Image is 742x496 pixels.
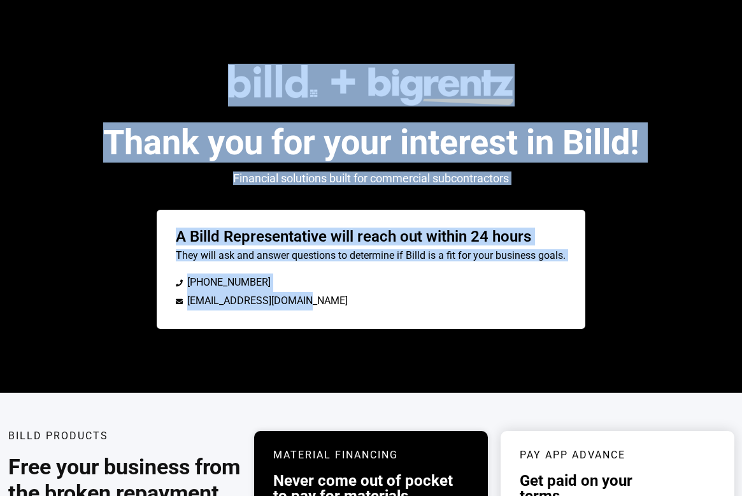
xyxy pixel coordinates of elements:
[520,450,715,460] h3: pay app advance
[184,274,271,292] span: [PHONE_NUMBER]
[8,431,242,441] h3: Billd Products
[273,450,469,460] h3: Material Financing
[184,292,348,310] span: [EMAIL_ADDRESS][DOMAIN_NAME]
[176,229,567,244] h3: A Billd Representative will reach out within 24 hours
[157,173,586,184] h3: Financial solutions built for commercial subcontractors
[176,251,567,261] p: They will ask and answer questions to determine if Billd is a fit for your business goals.
[103,126,639,160] h1: Thank you for your interest in Billd!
